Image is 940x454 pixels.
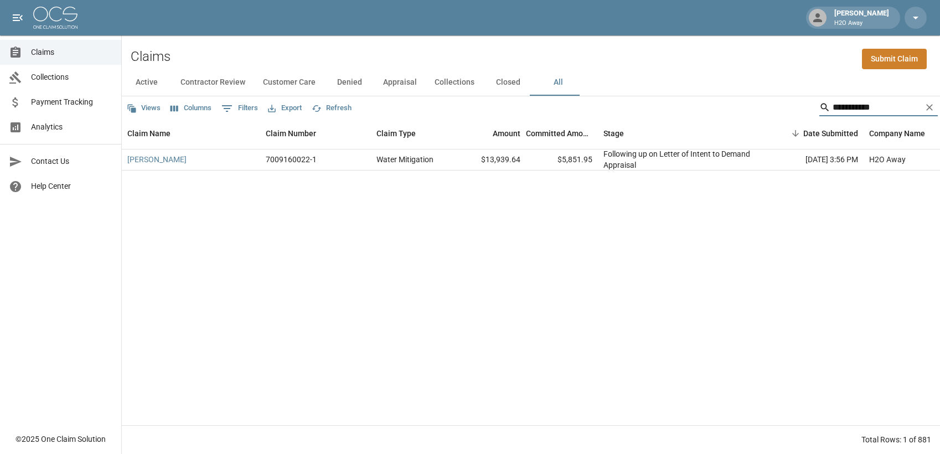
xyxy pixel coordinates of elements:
button: Contractor Review [172,69,254,96]
button: Clear [921,99,938,116]
div: Water Mitigation [376,154,433,165]
div: H2O Away [869,154,906,165]
div: Claim Type [376,118,416,149]
div: Date Submitted [764,118,864,149]
div: Search [819,99,938,118]
div: [PERSON_NAME] [830,8,893,28]
img: ocs-logo-white-transparent.png [33,7,78,29]
div: [DATE] 3:56 PM [764,149,864,171]
div: Total Rows: 1 of 881 [861,434,931,445]
button: Denied [324,69,374,96]
div: 7009160022-1 [266,154,317,165]
button: Appraisal [374,69,426,96]
div: Committed Amount [526,118,592,149]
div: Claim Number [266,118,316,149]
div: Following up on Letter of Intent to Demand Appraisal [603,148,758,171]
button: open drawer [7,7,29,29]
div: Amount [493,118,520,149]
div: Claim Name [127,118,171,149]
span: Analytics [31,121,112,133]
button: Customer Care [254,69,324,96]
p: H2O Away [834,19,889,28]
button: Closed [483,69,533,96]
div: Company Name [869,118,925,149]
div: Claim Type [371,118,454,149]
span: Claims [31,47,112,58]
span: Help Center [31,180,112,192]
div: Amount [454,118,526,149]
div: Committed Amount [526,118,598,149]
button: Views [124,100,163,117]
span: Collections [31,71,112,83]
button: All [533,69,583,96]
button: Collections [426,69,483,96]
button: Active [122,69,172,96]
div: Claim Name [122,118,260,149]
div: $5,851.95 [526,149,598,171]
div: Claim Number [260,118,371,149]
div: dynamic tabs [122,69,940,96]
button: Export [265,100,304,117]
h2: Claims [131,49,171,65]
a: Submit Claim [862,49,927,69]
button: Sort [788,126,803,141]
span: Payment Tracking [31,96,112,108]
div: © 2025 One Claim Solution [16,434,106,445]
div: Stage [598,118,764,149]
div: $13,939.64 [454,149,526,171]
div: Date Submitted [803,118,858,149]
button: Select columns [168,100,214,117]
span: Contact Us [31,156,112,167]
button: Show filters [219,100,261,117]
div: Stage [603,118,624,149]
button: Refresh [309,100,354,117]
a: [PERSON_NAME] [127,154,187,165]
